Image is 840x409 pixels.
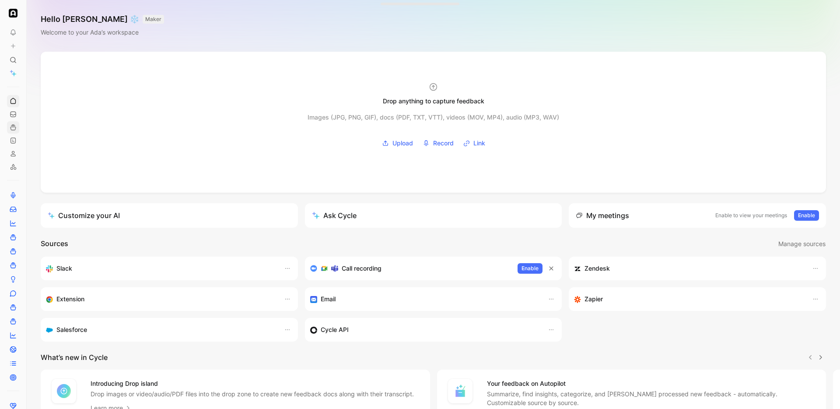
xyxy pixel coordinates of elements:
p: Drop images or video/audio/PDF files into the drop zone to create new feedback docs along with th... [91,390,414,398]
h3: Email [321,294,336,304]
button: MAKER [143,15,164,24]
span: Enable [798,211,815,220]
button: Ada [7,7,19,19]
h2: What’s new in Cycle [41,352,108,363]
span: Record [433,138,454,148]
h3: Slack [56,263,72,274]
h2: Sources [41,238,68,250]
h4: Introducing Drop island [91,378,414,389]
button: Enable [794,210,819,221]
button: Link [460,137,488,150]
h4: Your feedback on Autopilot [487,378,816,389]
h3: Extension [56,294,84,304]
div: Customize your AI [48,210,120,221]
img: Ada [9,9,17,18]
div: Forward emails to your feedback inbox [310,294,539,304]
span: Upload [392,138,413,148]
div: Record & transcribe meetings from Zoom, Meet & Teams. [310,263,511,274]
button: Upload [379,137,416,150]
div: Capture feedback from thousands of sources with Zapier (survey results, recordings, sheets, etc). [574,294,803,304]
button: Manage sources [778,238,826,250]
p: Enable to view your meetings [715,211,787,220]
div: Capture feedback from anywhere on the web [46,294,275,304]
div: Ask Cycle [312,210,357,221]
button: Enable [518,263,542,274]
h3: Cycle API [321,324,349,335]
div: Drop anything to capture feedback [383,96,484,106]
h3: Zapier [584,294,603,304]
div: Sync your customers, send feedback and get updates in Slack [46,263,275,274]
h3: Zendesk [584,263,610,274]
div: My meetings [576,210,629,221]
span: Enable [521,264,539,273]
div: Sync customers & send feedback from custom sources. Get inspired by our favorite use case [310,324,539,335]
span: Link [473,138,485,148]
div: Sync customers and create docs [574,263,803,274]
button: Record [420,137,457,150]
h3: Call recording [342,263,381,274]
div: Welcome to your Ada’s workspace [41,27,164,38]
p: Summarize, find insights, categorize, and [PERSON_NAME] processed new feedback - automatically. C... [487,390,816,407]
button: Ask Cycle [305,203,562,228]
a: Customize your AI [41,203,298,228]
h1: Hello [PERSON_NAME] ❄️ [41,14,164,25]
h3: Salesforce [56,324,87,335]
div: Images (JPG, PNG, GIF), docs (PDF, TXT, VTT), videos (MOV, MP4), audio (MP3, WAV) [308,112,559,123]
